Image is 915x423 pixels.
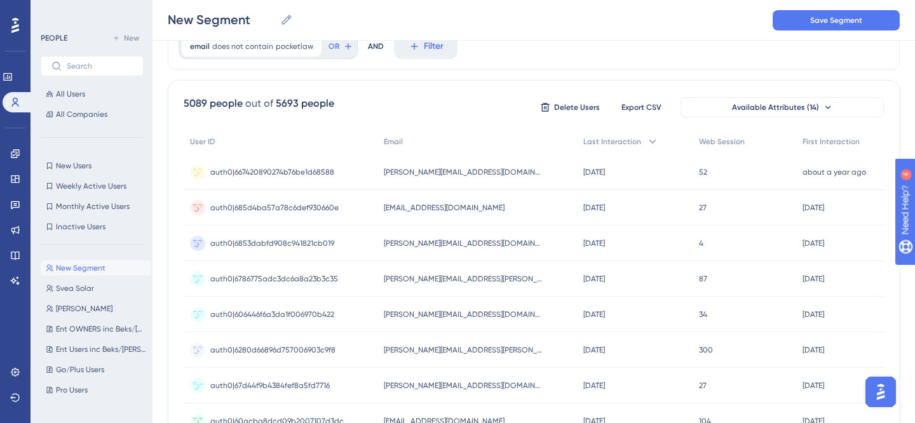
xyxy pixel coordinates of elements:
[41,342,151,357] button: Ent Users inc Beks/[PERSON_NAME]
[621,102,661,112] span: Export CSV
[276,96,334,111] div: 5693 people
[190,41,210,51] span: email
[609,97,673,117] button: Export CSV
[384,238,543,248] span: [PERSON_NAME][EMAIL_ADDRESS][DOMAIN_NAME]
[41,260,151,276] button: New Segment
[212,41,273,51] span: does not contain
[41,33,67,43] div: PEOPLE
[124,33,139,43] span: New
[394,34,457,59] button: Filter
[803,137,860,147] span: First Interaction
[699,309,707,319] span: 34
[803,381,824,390] time: [DATE]
[88,6,92,17] div: 4
[583,274,605,283] time: [DATE]
[699,274,707,284] span: 87
[56,161,91,171] span: New Users
[56,89,85,99] span: All Users
[210,380,330,391] span: auth0|67d44f9b4384fef8a5fd7716
[67,62,133,70] input: Search
[803,274,824,283] time: [DATE]
[56,181,126,191] span: Weekly Active Users
[384,345,543,355] span: [PERSON_NAME][EMAIL_ADDRESS][PERSON_NAME][DOMAIN_NAME]
[810,15,862,25] span: Save Segment
[554,102,600,112] span: Delete Users
[699,203,707,213] span: 27
[681,97,884,117] button: Available Attributes (14)
[384,203,505,213] span: [EMAIL_ADDRESS][DOMAIN_NAME]
[773,10,900,30] button: Save Segment
[803,168,866,177] time: about a year ago
[210,167,334,177] span: auth0|667420890274b76be1d68588
[245,96,273,111] div: out of
[803,239,824,248] time: [DATE]
[210,309,334,319] span: auth0|606446f6a3da1f006970b422
[583,310,605,319] time: [DATE]
[538,97,602,117] button: Delete Users
[41,178,144,194] button: Weekly Active Users
[583,381,605,390] time: [DATE]
[56,283,94,293] span: Svea Solar
[699,238,703,248] span: 4
[699,167,707,177] span: 52
[699,345,713,355] span: 300
[41,362,151,377] button: Go/Plus Users
[583,168,605,177] time: [DATE]
[384,309,543,319] span: [PERSON_NAME][EMAIL_ADDRESS][DOMAIN_NAME]
[210,203,339,213] span: auth0|685d4ba57a78c6def930660e
[41,199,144,214] button: Monthly Active Users
[56,304,112,314] span: [PERSON_NAME]
[384,274,543,284] span: [PERSON_NAME][EMAIL_ADDRESS][PERSON_NAME][DOMAIN_NAME]
[41,219,144,234] button: Inactive Users
[210,274,338,284] span: auth0|6786775adc3dc6a8a23b3c35
[803,203,824,212] time: [DATE]
[41,281,151,296] button: Svea Solar
[56,201,130,211] span: Monthly Active Users
[190,137,215,147] span: User ID
[384,380,543,391] span: [PERSON_NAME][EMAIL_ADDRESS][DOMAIN_NAME]
[184,96,243,111] div: 5089 people
[384,167,543,177] span: [PERSON_NAME][EMAIL_ADDRESS][DOMAIN_NAME]
[699,137,745,147] span: Web Session
[41,321,151,337] button: Ent OWNERS inc Beks/[PERSON_NAME]
[276,41,313,51] span: pocketlaw
[327,36,355,57] button: OR
[56,385,88,395] span: Pro Users
[424,39,444,54] span: Filter
[41,86,144,102] button: All Users
[583,137,641,147] span: Last Interaction
[803,310,824,319] time: [DATE]
[583,203,605,212] time: [DATE]
[30,3,79,18] span: Need Help?
[56,324,146,334] span: Ent OWNERS inc Beks/[PERSON_NAME]
[56,365,104,375] span: Go/Plus Users
[41,301,151,316] button: [PERSON_NAME]
[56,109,107,119] span: All Companies
[41,382,151,398] button: Pro Users
[732,102,819,112] span: Available Attributes (14)
[41,158,144,173] button: New Users
[56,263,105,273] span: New Segment
[862,373,900,411] iframe: UserGuiding AI Assistant Launcher
[210,345,335,355] span: auth0|6280d66896d757006903c9f8
[108,30,144,46] button: New
[56,344,146,354] span: Ent Users inc Beks/[PERSON_NAME]
[329,41,339,51] span: OR
[583,239,605,248] time: [DATE]
[168,11,275,29] input: Segment Name
[583,346,605,354] time: [DATE]
[41,107,144,122] button: All Companies
[384,137,403,147] span: Email
[803,346,824,354] time: [DATE]
[210,238,334,248] span: auth0|6853dabfd908c941821cb019
[699,380,707,391] span: 27
[56,222,105,232] span: Inactive Users
[368,34,384,59] div: AND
